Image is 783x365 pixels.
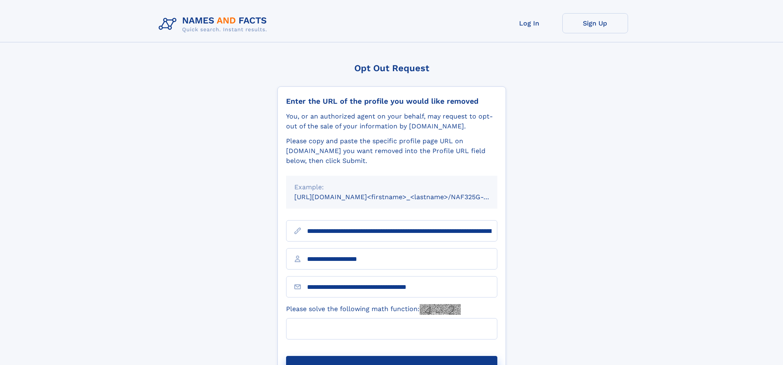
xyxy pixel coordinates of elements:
[277,63,506,73] div: Opt Out Request
[562,13,628,33] a: Sign Up
[155,13,274,35] img: Logo Names and Facts
[286,136,497,166] div: Please copy and paste the specific profile page URL on [DOMAIN_NAME] you want removed into the Pr...
[294,193,513,201] small: [URL][DOMAIN_NAME]<firstname>_<lastname>/NAF325G-xxxxxxxx
[497,13,562,33] a: Log In
[286,97,497,106] div: Enter the URL of the profile you would like removed
[286,304,461,315] label: Please solve the following math function:
[286,112,497,131] div: You, or an authorized agent on your behalf, may request to opt-out of the sale of your informatio...
[294,182,489,192] div: Example:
